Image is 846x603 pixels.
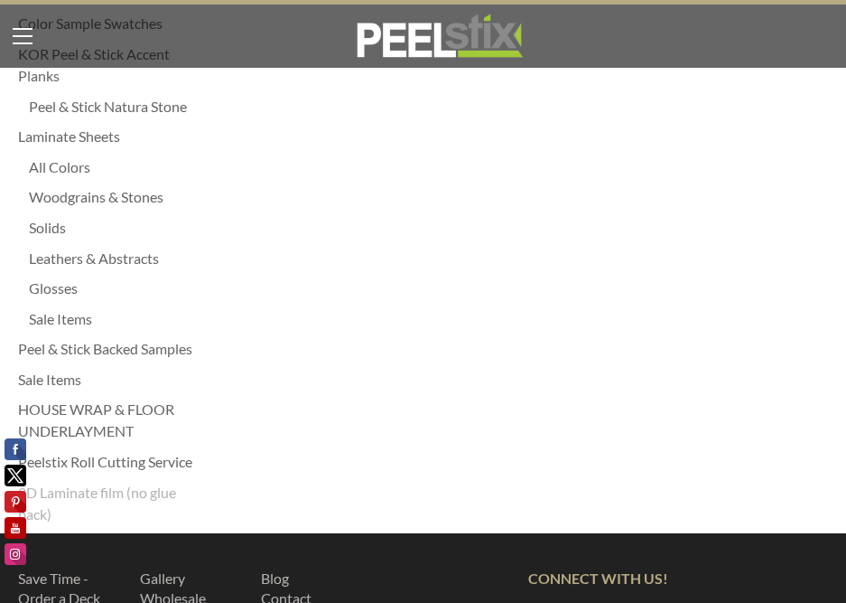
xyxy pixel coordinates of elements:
[29,96,199,118] a: Peel & Stick Natura Stone
[18,399,199,442] a: HOUSE WRAP & FLOOR UNDERLAYMENT
[261,570,289,587] a: Blog
[29,186,199,208] a: Woodgrains & Stones
[352,14,526,59] img: REFACE SUPPLIES
[18,369,199,391] a: Sale Items
[29,217,199,239] a: Solids
[29,278,199,299] a: Glosses
[29,156,199,178] a: All Colors
[29,248,199,269] a: Leathers & Abstracts
[18,451,199,473] a: Peelstix Roll Cutting Service
[29,308,199,330] a: Sale Items
[140,570,185,587] a: Gallery​
[18,338,199,360] a: Peel & Stick Backed Samples
[18,482,199,525] a: 3D Laminate film (no glue back)
[528,570,668,587] strong: CONNECT WITH US!
[18,126,199,147] a: Laminate Sheets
